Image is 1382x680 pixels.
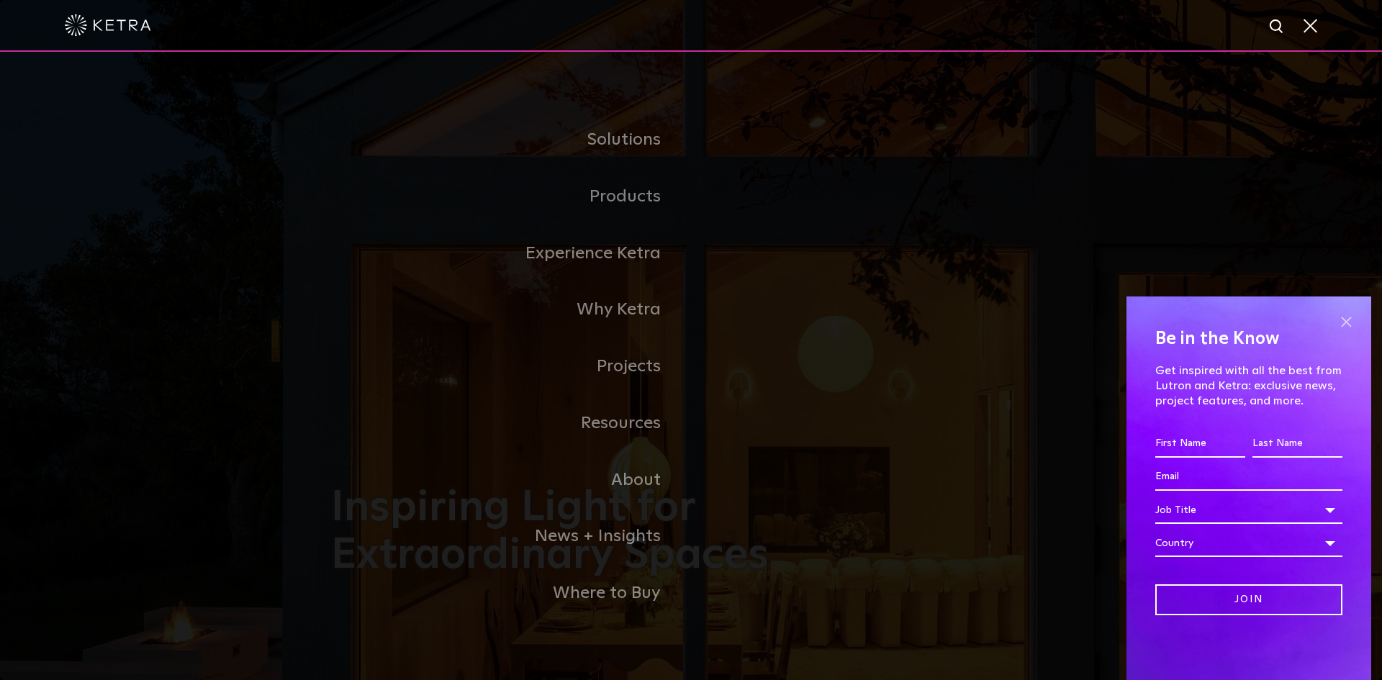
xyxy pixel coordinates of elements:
a: About [331,452,691,509]
input: Last Name [1252,430,1342,458]
a: Experience Ketra [331,225,691,282]
a: Resources [331,395,691,452]
div: Navigation Menu [331,112,1051,622]
a: Projects [331,338,691,395]
p: Get inspired with all the best from Lutron and Ketra: exclusive news, project features, and more. [1155,363,1342,408]
input: First Name [1155,430,1245,458]
a: Where to Buy [331,565,691,622]
a: Products [331,168,691,225]
a: Solutions [331,112,691,168]
img: ketra-logo-2019-white [65,14,151,36]
h4: Be in the Know [1155,325,1342,353]
input: Join [1155,584,1342,615]
img: search icon [1268,18,1286,36]
a: News + Insights [331,508,691,565]
div: Job Title [1155,497,1342,524]
a: Why Ketra [331,281,691,338]
input: Email [1155,463,1342,491]
div: Country [1155,530,1342,557]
